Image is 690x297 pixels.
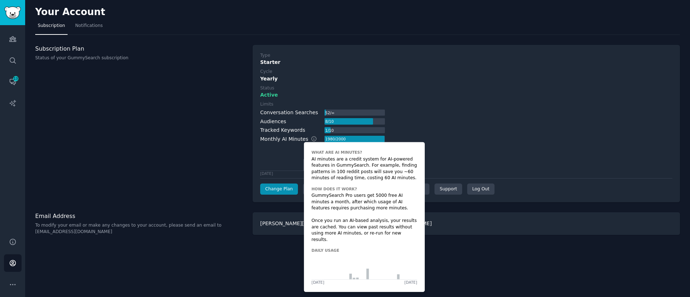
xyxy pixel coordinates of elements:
[260,109,318,116] div: Conversation Searches
[325,110,335,116] div: 52 / ∞
[325,136,346,142] div: 1980 / 2000
[35,222,245,235] p: To modify your email or make any changes to your account, please send an email to [EMAIL_ADDRESS]...
[260,59,672,66] div: Starter
[467,184,494,195] div: Log Out
[260,126,305,134] div: Tracked Keywords
[260,135,325,143] div: Monthly AI Minutes
[312,156,417,181] div: AI minutes are a credit system for AI-powered features in GummySearch. For example, finding patte...
[38,23,65,29] span: Subscription
[260,118,286,125] div: Audiences
[73,20,105,35] a: Notifications
[253,212,680,235] div: [PERSON_NAME][EMAIL_ADDRESS][PERSON_NAME][DOMAIN_NAME]
[35,212,245,220] h3: Email Address
[260,101,273,108] div: Limits
[404,279,417,284] div: [DATE]
[434,184,462,195] a: Support
[35,55,245,61] p: Status of your GummySearch subscription
[4,6,21,19] img: GummySearch logo
[260,69,272,75] div: Cycle
[325,127,334,134] div: 1 / 10
[260,75,672,83] div: Yearly
[75,23,103,29] span: Notifications
[303,184,341,195] div: Billing Portal
[312,279,325,284] div: [DATE]
[325,118,334,125] div: 8 / 10
[260,91,278,99] span: Active
[312,192,417,243] div: GummySearch Pro users get 5000 free AI minutes a month, after which usage of AI features requires...
[4,73,22,91] a: 13
[260,184,298,195] a: Change Plan
[312,150,362,155] div: What are AI Minutes?
[35,6,105,18] h2: Your Account
[260,85,274,92] div: Status
[13,76,19,81] span: 13
[312,248,339,253] div: Daily usage
[260,52,270,59] div: Type
[312,186,357,191] div: How does it work?
[35,20,68,35] a: Subscription
[260,171,273,176] div: [DATE]
[35,45,245,52] h3: Subscription Plan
